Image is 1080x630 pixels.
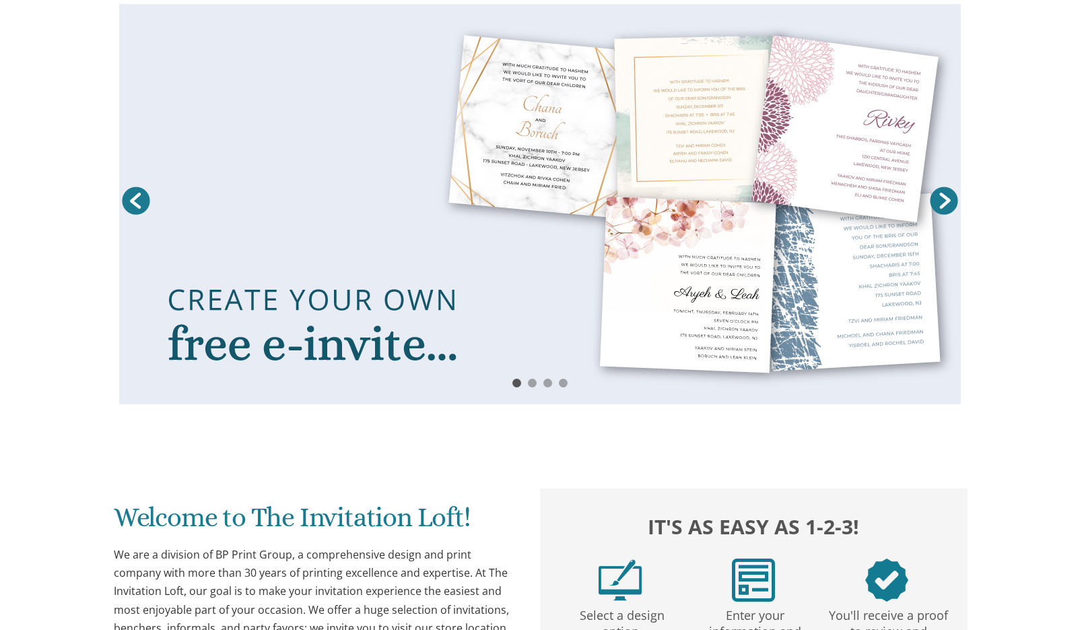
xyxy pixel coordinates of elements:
h1: Welcome to The Invitation Loft! [114,503,514,542]
img: step2.png [732,559,775,602]
a: Prev [119,184,153,218]
img: step3.png [865,559,908,602]
a: Next [927,184,961,218]
img: step1.png [599,559,642,602]
h2: It's as easy as 1-2-3! [553,511,953,542]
